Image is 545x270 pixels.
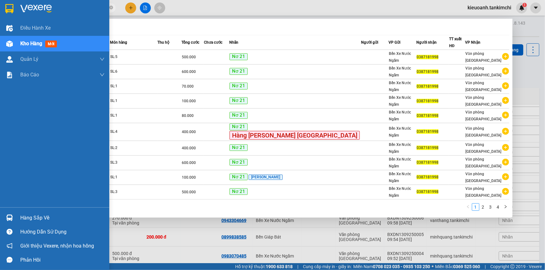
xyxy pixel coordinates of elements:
[417,175,438,179] span: 0387181998
[20,71,39,79] span: Báo cáo
[502,188,509,195] span: plus-circle
[182,99,196,103] span: 100.000
[389,172,411,183] span: Bến Xe Nước Ngầm
[182,130,196,134] span: 400.000
[6,72,13,78] img: solution-icon
[465,40,480,45] span: VP Nhận
[182,70,196,74] span: 600.000
[494,203,502,211] li: 4
[20,24,51,32] span: Điều hành xe
[487,204,494,210] a: 3
[465,186,501,198] span: Văn phòng [GEOGRAPHIC_DATA]
[389,142,411,154] span: Bến Xe Nước Ngầm
[465,110,501,121] span: Văn phòng [GEOGRAPHIC_DATA]
[502,144,509,151] span: plus-circle
[6,41,13,47] img: warehouse-icon
[182,161,196,165] span: 600.000
[417,70,438,74] span: 0387181998
[389,95,411,107] span: Bến Xe Nước Ngầm
[110,68,157,75] div: SL: 6
[182,175,196,180] span: 100.000
[182,84,194,89] span: 70.000
[502,128,509,135] span: plus-circle
[480,204,487,210] a: 2
[502,203,509,211] li: Next Page
[182,190,196,194] span: 500.000
[5,4,13,13] img: logo-vxr
[389,186,411,198] span: Bến Xe Nước Ngầm
[110,54,157,60] div: SL: 5
[502,82,509,89] span: plus-circle
[389,81,411,92] span: Bến Xe Nước Ngầm
[109,5,113,11] span: close-circle
[502,112,509,118] span: plus-circle
[20,227,105,237] div: Hướng dẫn sử dụng
[416,40,437,45] span: Người nhận
[389,51,411,63] span: Bến Xe Nước Ngầm
[7,243,12,249] span: notification
[464,203,472,211] button: left
[417,113,438,118] span: 0387181998
[465,142,501,154] span: Văn phòng [GEOGRAPHIC_DATA]
[20,255,105,265] div: Phản hồi
[417,129,438,134] span: 0387181998
[230,97,248,104] span: Nơ 21
[20,213,105,223] div: Hàng sắp về
[230,131,360,140] span: Hàng [PERSON_NAME] [GEOGRAPHIC_DATA]
[361,40,378,45] span: Người gửi
[249,175,283,180] span: [PERSON_NAME]
[229,40,238,45] span: Nhãn
[110,128,157,135] div: SL: 4
[465,66,501,77] span: Văn phòng [GEOGRAPHIC_DATA]
[479,203,487,211] li: 2
[502,53,509,60] span: plus-circle
[230,112,248,119] span: Nơ 21
[204,40,222,45] span: Chưa cước
[110,98,157,104] div: SL: 1
[465,172,501,183] span: Văn phòng [GEOGRAPHIC_DATA]
[20,41,42,46] span: Kho hàng
[389,110,411,121] span: Bến Xe Nước Ngầm
[502,68,509,75] span: plus-circle
[20,55,38,63] span: Quản Lý
[495,204,502,210] a: 4
[502,97,509,104] span: plus-circle
[182,146,196,150] span: 400.000
[6,215,13,221] img: warehouse-icon
[389,157,411,168] span: Bến Xe Nước Ngầm
[502,159,509,166] span: plus-circle
[6,25,13,31] img: warehouse-icon
[502,173,509,180] span: plus-circle
[230,123,248,130] span: Nơ 21
[182,113,194,118] span: 80.000
[157,40,169,45] span: Thu hộ
[100,72,105,77] span: down
[465,95,501,107] span: Văn phòng [GEOGRAPHIC_DATA]
[417,84,438,89] span: 0387181998
[464,203,472,211] li: Previous Page
[449,37,462,48] span: TT xuất HĐ
[230,144,248,151] span: Nơ 21
[110,189,157,195] div: SL: 3
[504,205,508,209] span: right
[110,83,157,90] div: SL: 1
[109,6,113,9] span: close-circle
[110,174,157,181] div: SL: 1
[389,126,411,137] span: Bến Xe Nước Ngầm
[110,159,157,166] div: SL: 3
[7,229,12,235] span: question-circle
[417,190,438,194] span: 0387181998
[472,204,479,210] a: 1
[110,40,127,45] span: Món hàng
[417,55,438,59] span: 0387181998
[7,257,12,263] span: message
[230,188,248,195] span: Nơ 21
[417,99,438,103] span: 0387181998
[45,41,57,47] span: mới
[389,66,411,77] span: Bến Xe Nước Ngầm
[417,146,438,150] span: 0387181998
[110,145,157,152] div: SL: 2
[465,81,501,92] span: Văn phòng [GEOGRAPHIC_DATA]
